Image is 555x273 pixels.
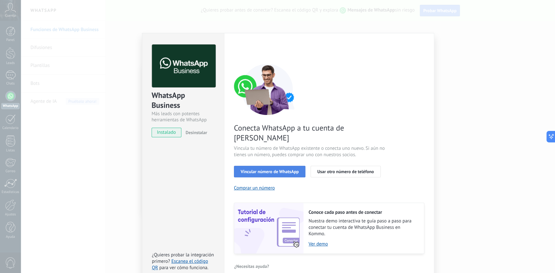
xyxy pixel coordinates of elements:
[317,169,374,174] span: Usar otro número de teléfono
[159,265,208,271] span: para ver cómo funciona.
[183,128,207,137] button: Desinstalar
[186,130,207,135] span: Desinstalar
[234,261,269,271] button: ¿Necesitas ayuda?
[234,185,275,191] button: Comprar un número
[234,123,386,143] span: Conecta WhatsApp a tu cuenta de [PERSON_NAME]
[152,90,215,111] div: WhatsApp Business
[309,209,418,215] h2: Conoce cada paso antes de conectar
[152,111,215,123] div: Más leads con potentes herramientas de WhatsApp
[152,44,216,88] img: logo_main.png
[309,241,418,247] a: Ver demo
[311,166,380,177] button: Usar otro número de teléfono
[234,166,305,177] button: Vincular número de WhatsApp
[234,145,386,158] span: Vincula tu número de WhatsApp existente o conecta uno nuevo. Si aún no tienes un número, puedes c...
[241,169,299,174] span: Vincular número de WhatsApp
[234,64,301,115] img: connect number
[152,128,181,137] span: instalado
[152,258,208,271] a: Escanea el código QR
[152,252,214,264] span: ¿Quieres probar la integración primero?
[309,218,418,237] span: Nuestra demo interactiva te guía paso a paso para conectar tu cuenta de WhatsApp Business en Kommo.
[234,264,269,269] span: ¿Necesitas ayuda?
